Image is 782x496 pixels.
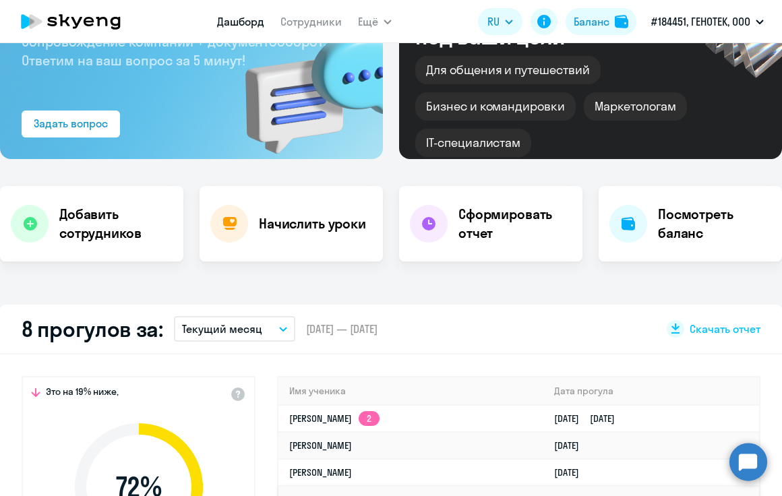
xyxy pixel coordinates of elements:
[359,411,380,426] app-skyeng-badge: 2
[554,439,590,452] a: [DATE]
[22,315,163,342] h2: 8 прогулов за:
[22,111,120,137] button: Задать вопрос
[289,466,352,478] a: [PERSON_NAME]
[259,214,366,233] h4: Начислить уроки
[487,13,500,30] span: RU
[59,205,173,243] h4: Добавить сотрудников
[415,56,601,84] div: Для общения и путешествий
[690,321,760,336] span: Скачать отчет
[182,321,262,337] p: Текущий месяц
[415,92,576,121] div: Бизнес и командировки
[574,13,609,30] div: Баланс
[46,385,119,402] span: Это на 19% ниже,
[289,412,380,425] a: [PERSON_NAME]2
[217,15,264,28] a: Дашборд
[566,8,636,35] button: Балансbalance
[358,8,392,35] button: Ещё
[658,205,771,243] h4: Посмотреть баланс
[458,205,572,243] h4: Сформировать отчет
[289,439,352,452] a: [PERSON_NAME]
[615,15,628,28] img: balance
[415,129,531,157] div: IT-специалистам
[306,321,378,336] span: [DATE] — [DATE]
[34,115,108,131] div: Задать вопрос
[478,8,522,35] button: RU
[554,466,590,478] a: [DATE]
[226,7,383,159] img: bg-img
[358,13,378,30] span: Ещё
[280,15,342,28] a: Сотрудники
[278,377,543,405] th: Имя ученика
[543,377,759,405] th: Дата прогула
[174,316,295,342] button: Текущий месяц
[584,92,687,121] div: Маркетологам
[554,412,626,425] a: [DATE][DATE]
[644,5,771,38] button: #184451, ГЕНОТЕК, ООО
[651,13,750,30] p: #184451, ГЕНОТЕК, ООО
